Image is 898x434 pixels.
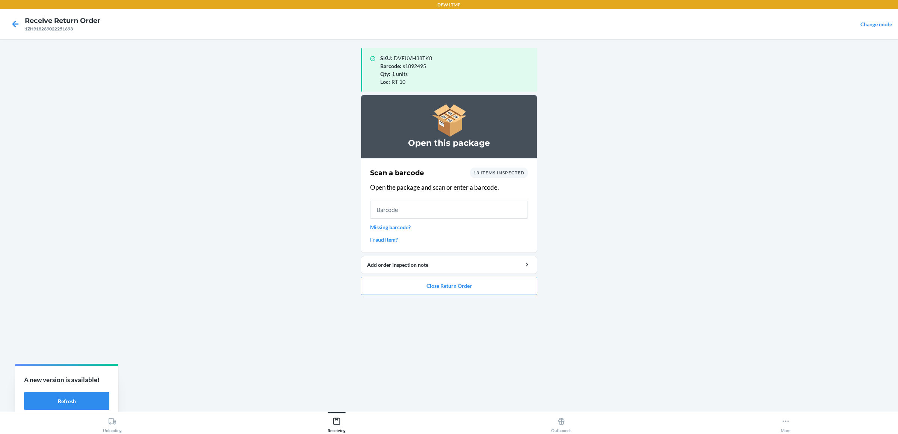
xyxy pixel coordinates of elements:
[551,414,571,433] div: Outbounds
[392,79,405,85] span: RT-10
[473,170,525,175] span: 13 items inspected
[380,55,392,61] span: SKU :
[361,277,537,295] button: Close Return Order
[437,2,461,8] p: DFW1TMP
[380,63,401,69] span: Barcode :
[370,201,528,219] input: Barcode
[103,414,122,433] div: Unloading
[24,392,109,410] button: Refresh
[370,168,424,178] h2: Scan a barcode
[24,375,109,385] p: A new version is available!
[370,183,528,192] p: Open the package and scan or enter a barcode.
[394,55,432,61] span: DVFUVH38TK8
[370,137,528,149] h3: Open this package
[449,412,674,433] button: Outbounds
[367,261,531,269] div: Add order inspection note
[328,414,346,433] div: Receiving
[25,26,100,32] div: 1ZH918269022251693
[370,223,528,231] a: Missing barcode?
[380,71,390,77] span: Qty :
[25,16,100,26] h4: Receive Return Order
[380,79,390,85] span: Loc :
[370,236,528,243] a: Fraud item?
[392,71,408,77] span: 1 units
[781,414,791,433] div: More
[860,21,892,27] a: Change mode
[225,412,449,433] button: Receiving
[403,63,426,69] span: s1892495
[361,256,537,274] button: Add order inspection note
